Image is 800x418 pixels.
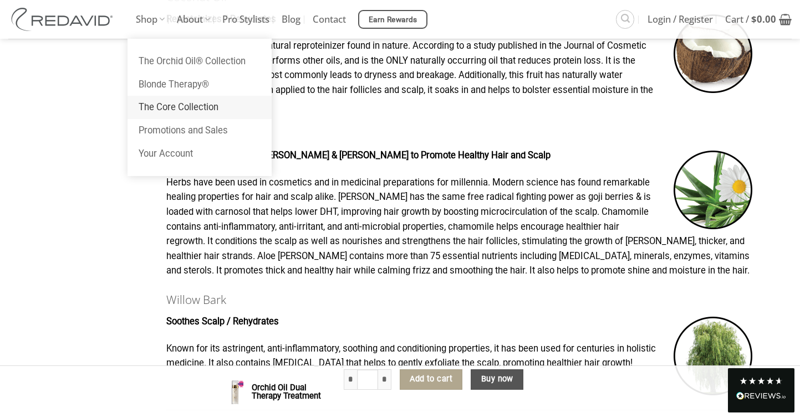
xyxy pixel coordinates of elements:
p: Herbs have been used in cosmetics and in medicinal preparations for millennia. Modern science has... [166,176,755,278]
bdi: 0.00 [751,13,776,25]
div: Read All Reviews [736,390,786,404]
button: Add to cart [400,369,463,390]
span: Cart / [725,6,776,33]
span: Login / Register [648,6,713,33]
a: Your Account [128,142,272,166]
button: Buy now [471,369,523,390]
h3: Healing Herbs [166,125,755,143]
strong: Orchid Oil Dual Therapy Treatment [252,383,321,401]
a: Earn Rewards [358,10,427,29]
p: Known for its astringent, anti-inflammatory, soothing and conditioning properties, it has been us... [166,342,755,371]
a: The Orchid Oil® Collection [128,50,272,73]
h3: Willow Bark [166,291,755,309]
strong: Aloe [PERSON_NAME], [PERSON_NAME] & [PERSON_NAME] to Promote Healthy Hair and Scalp [166,150,551,161]
img: REVIEWS.io [736,392,786,400]
input: Increase quantity of Orchid Oil Dual Therapy Treatment [378,369,391,390]
span: $ [751,13,757,25]
input: Reduce quantity of Orchid Oil Dual Therapy Treatment [344,369,357,390]
img: REDAVID Salon Products | United States [8,8,119,31]
a: Promotions and Sales [128,119,272,142]
span: Earn Rewards [369,14,417,26]
a: Search [616,10,634,28]
strong: Soothes Scalp / Rehydrates [166,316,279,327]
p: Coconut oil is the ONLY natural reproteinizer found in nature. According to a study published in ... [166,39,755,112]
img: REDAVID Orchid Oil Dual Therapy ~ Award Winning Curl Care [227,379,244,404]
input: Product quantity [357,369,378,390]
a: Blonde Therapy® [128,73,272,96]
a: The Core Collection [128,96,272,119]
div: Read All Reviews [728,368,794,412]
div: 4.8 Stars [739,376,783,385]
